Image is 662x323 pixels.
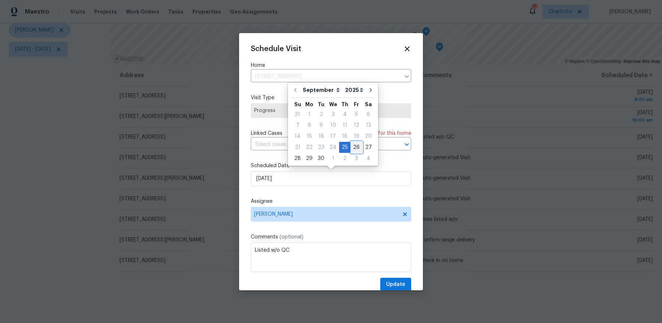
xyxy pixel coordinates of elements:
[315,109,327,119] div: 2
[303,120,315,131] div: Mon Sep 08 2025
[292,120,303,130] div: 7
[315,142,327,153] div: Tue Sep 23 2025
[327,131,339,141] div: 17
[292,153,303,164] div: 28
[290,83,301,97] button: Go to previous month
[350,131,362,141] div: 19
[343,85,365,96] select: Year
[303,142,315,153] div: Mon Sep 22 2025
[292,109,303,120] div: Sun Aug 31 2025
[251,94,411,101] label: Visit Type
[362,109,374,119] div: 6
[280,234,303,240] span: (optional)
[327,153,339,164] div: Wed Oct 01 2025
[339,131,350,141] div: 18
[350,153,362,164] div: 3
[350,142,362,152] div: 26
[303,142,315,152] div: 22
[350,131,362,142] div: Fri Sep 19 2025
[327,120,339,131] div: Wed Sep 10 2025
[315,131,327,141] div: 16
[350,120,362,130] div: 12
[354,102,359,107] abbr: Friday
[292,131,303,142] div: Sun Sep 14 2025
[362,153,374,164] div: Sat Oct 04 2025
[339,153,350,164] div: Thu Oct 02 2025
[339,153,350,164] div: 2
[350,120,362,131] div: Fri Sep 12 2025
[251,233,411,241] label: Comments
[251,139,391,150] input: Select cases
[327,109,339,120] div: Wed Sep 03 2025
[339,142,350,152] div: 25
[327,142,339,152] div: 24
[303,153,315,164] div: Mon Sep 29 2025
[315,120,327,131] div: Tue Sep 09 2025
[362,120,374,131] div: Sat Sep 13 2025
[339,120,350,130] div: 11
[303,131,315,141] div: 15
[294,102,301,107] abbr: Sunday
[339,109,350,120] div: Thu Sep 04 2025
[327,153,339,164] div: 1
[362,153,374,164] div: 4
[303,120,315,130] div: 8
[303,131,315,142] div: Mon Sep 15 2025
[350,109,362,119] div: 5
[251,171,411,186] input: M/D/YYYY
[251,130,282,137] span: Linked Cases
[251,162,411,169] label: Scheduled Date
[254,107,408,114] span: Progress
[303,153,315,164] div: 29
[254,211,398,217] span: [PERSON_NAME]
[403,45,411,53] span: Close
[315,142,327,152] div: 23
[315,120,327,130] div: 9
[329,102,337,107] abbr: Wednesday
[365,83,376,97] button: Go to next month
[315,109,327,120] div: Tue Sep 02 2025
[327,142,339,153] div: Wed Sep 24 2025
[350,142,362,153] div: Fri Sep 26 2025
[315,153,327,164] div: Tue Sep 30 2025
[339,142,350,153] div: Thu Sep 25 2025
[292,120,303,131] div: Sun Sep 07 2025
[350,109,362,120] div: Fri Sep 05 2025
[327,120,339,130] div: 10
[339,109,350,119] div: 4
[327,131,339,142] div: Wed Sep 17 2025
[362,109,374,120] div: Sat Sep 06 2025
[251,243,411,272] textarea: Listed w/o QC
[303,109,315,119] div: 1
[251,62,411,69] label: Home
[303,109,315,120] div: Mon Sep 01 2025
[362,131,374,141] div: 20
[402,139,412,150] button: Open
[292,109,303,119] div: 31
[339,120,350,131] div: Thu Sep 11 2025
[315,131,327,142] div: Tue Sep 16 2025
[301,85,343,96] select: Month
[365,102,372,107] abbr: Saturday
[315,153,327,164] div: 30
[292,142,303,153] div: Sun Sep 21 2025
[292,131,303,141] div: 14
[251,198,411,205] label: Assignee
[327,109,339,119] div: 3
[305,102,313,107] abbr: Monday
[362,142,374,153] div: Sat Sep 27 2025
[380,278,411,291] button: Update
[292,153,303,164] div: Sun Sep 28 2025
[362,120,374,130] div: 13
[362,131,374,142] div: Sat Sep 20 2025
[318,102,324,107] abbr: Tuesday
[341,102,348,107] abbr: Thursday
[386,280,405,289] span: Update
[251,71,400,82] input: Enter in an address
[350,153,362,164] div: Fri Oct 03 2025
[339,131,350,142] div: Thu Sep 18 2025
[251,45,301,53] span: Schedule Visit
[292,142,303,152] div: 21
[362,142,374,152] div: 27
